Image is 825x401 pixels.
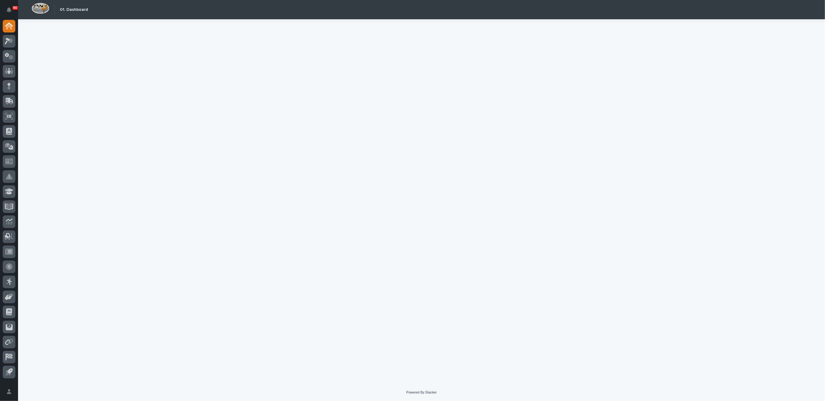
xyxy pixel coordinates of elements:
[32,3,49,14] img: Workspace Logo
[3,4,15,16] button: Notifications
[13,6,17,10] p: 90
[60,7,88,12] h2: 01. Dashboard
[8,7,15,17] div: Notifications90
[406,390,437,394] a: Powered By Stacker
